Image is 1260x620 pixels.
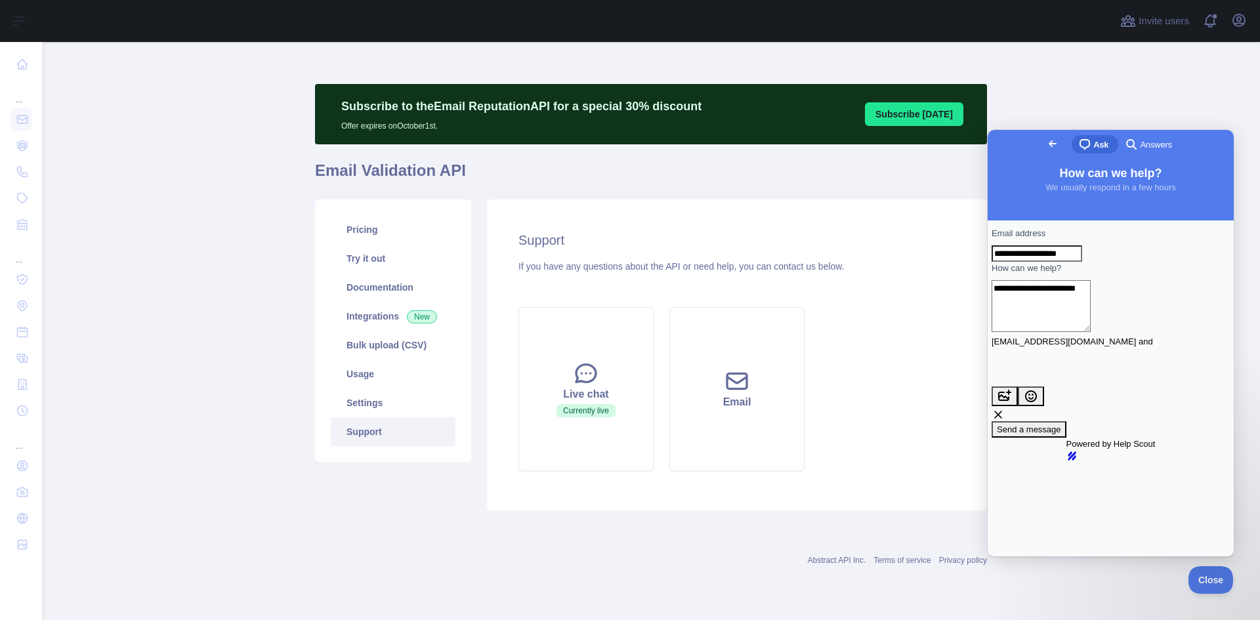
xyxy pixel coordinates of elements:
button: Invite users [1118,10,1192,31]
span: New [407,310,437,323]
a: Integrations New [331,302,455,331]
a: Abstract API Inc. [808,556,866,565]
div: Email [686,394,788,410]
h2: Support [518,231,955,249]
div: If you have any questions about the API or need help, you can contact us below. [518,260,955,273]
button: Subscribe [DATE] [865,102,963,126]
a: Settings [331,388,455,417]
h1: Email Validation API [315,160,987,192]
a: Try it out [331,244,455,273]
iframe: Help Scout Beacon - Close [1188,566,1234,594]
a: Usage [331,360,455,388]
button: Email [669,307,805,471]
p: Subscribe to the Email Reputation API for a special 30 % discount [341,97,702,115]
a: Documentation [331,273,455,302]
a: Bulk upload (CSV) [331,331,455,360]
a: Pricing [331,215,455,244]
button: Live chatCurrently live [518,307,654,471]
a: Terms of service [873,556,931,565]
a: Privacy policy [939,556,987,565]
span: Invite users [1139,14,1189,29]
a: Support [331,417,455,446]
p: Offer expires on October 1st. [341,115,702,131]
div: ... [10,425,31,451]
iframe: Help Scout Beacon - Live Chat, Contact Form, and Knowledge Base [988,130,1234,556]
div: Live chat [535,386,637,402]
div: ... [10,239,31,265]
span: Currently live [556,404,616,417]
div: ... [10,79,31,105]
